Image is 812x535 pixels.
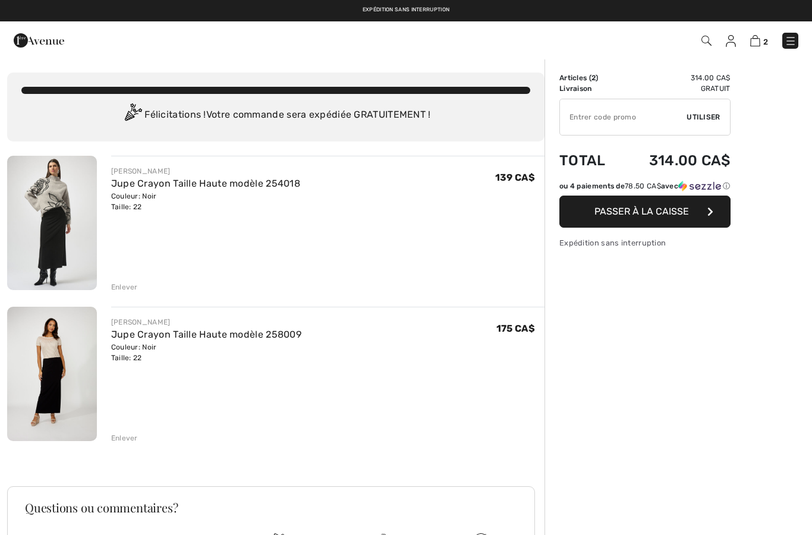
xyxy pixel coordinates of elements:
[559,196,731,228] button: Passer à la caisse
[750,35,760,46] img: Panier d'achat
[763,37,768,46] span: 2
[559,140,621,181] td: Total
[621,140,731,181] td: 314.00 CA$
[21,103,530,127] div: Félicitations ! Votre commande sera expédiée GRATUITEMENT !
[678,181,721,191] img: Sezzle
[625,182,661,190] span: 78.50 CA$
[495,172,535,183] span: 139 CA$
[560,99,687,135] input: Code promo
[25,502,517,514] h3: Questions ou commentaires?
[621,83,731,94] td: Gratuit
[559,181,731,196] div: ou 4 paiements de78.50 CA$avecSezzle Cliquez pour en savoir plus sur Sezzle
[111,178,300,189] a: Jupe Crayon Taille Haute modèle 254018
[111,433,138,443] div: Enlever
[7,156,97,290] img: Jupe Crayon Taille Haute modèle 254018
[111,191,300,212] div: Couleur: Noir Taille: 22
[726,35,736,47] img: Mes infos
[687,112,720,122] span: Utiliser
[111,282,138,292] div: Enlever
[121,103,144,127] img: Congratulation2.svg
[591,74,596,82] span: 2
[111,342,301,363] div: Couleur: Noir Taille: 22
[559,83,621,94] td: Livraison
[496,323,535,334] span: 175 CA$
[621,73,731,83] td: 314.00 CA$
[559,237,731,248] div: Expédition sans interruption
[111,317,301,328] div: [PERSON_NAME]
[750,33,768,48] a: 2
[701,36,712,46] img: Recherche
[594,206,689,217] span: Passer à la caisse
[111,329,301,340] a: Jupe Crayon Taille Haute modèle 258009
[14,29,64,52] img: 1ère Avenue
[559,73,621,83] td: Articles ( )
[7,307,97,441] img: Jupe Crayon Taille Haute modèle 258009
[111,166,300,177] div: [PERSON_NAME]
[14,34,64,45] a: 1ère Avenue
[559,181,731,191] div: ou 4 paiements de avec
[785,35,797,47] img: Menu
